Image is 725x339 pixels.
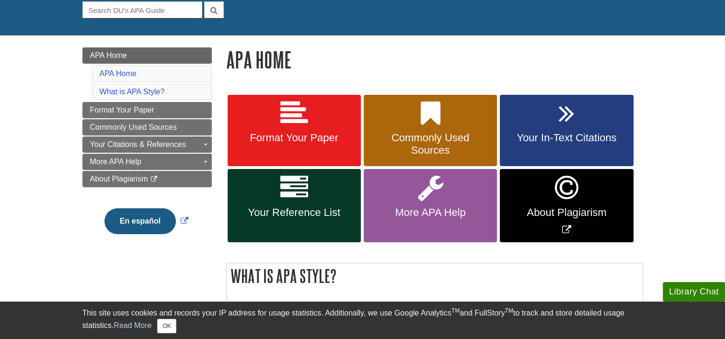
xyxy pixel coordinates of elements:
[500,95,633,167] a: Your In-Text Citations
[505,307,513,314] sup: TM
[82,102,212,118] a: Format Your Paper
[235,206,354,219] span: Your Reference List
[100,69,137,78] a: APA Home
[90,158,141,166] span: More APA Help
[82,307,643,333] div: This site uses cookies and records your IP address for usage statistics. Additionally, we use Goo...
[90,175,148,183] span: About Plagiarism
[507,206,626,219] span: About Plagiarism
[90,106,154,114] span: Format Your Paper
[226,47,643,72] h1: APA Home
[100,88,165,96] a: What is APA Style?
[150,176,158,182] i: This link opens in a new window
[114,321,151,329] a: Read More
[364,95,497,167] a: Commonly Used Sources
[82,171,212,187] a: About Plagiarism
[104,208,176,234] button: En español
[82,119,212,136] a: Commonly Used Sources
[82,136,212,153] a: Your Citations & References
[364,169,497,242] a: More APA Help
[235,132,354,144] span: Format Your Paper
[451,307,460,314] sup: TM
[157,319,176,333] button: Close
[90,123,177,131] span: Commonly Used Sources
[82,47,212,250] div: Guide Page Menu
[82,47,212,64] a: APA Home
[228,95,361,167] a: Format Your Paper
[663,282,725,302] button: Library Chat
[82,154,212,170] a: More APA Help
[90,51,127,59] span: APA Home
[227,263,643,289] h2: What is APA Style?
[82,1,202,18] input: Search DU's APA Guide
[371,132,490,157] span: Commonly Used Sources
[507,132,626,144] span: Your In-Text Citations
[500,169,633,242] a: Link opens in new window
[228,169,361,242] a: Your Reference List
[102,217,191,225] a: Link opens in new window
[371,206,490,219] span: More APA Help
[90,140,186,148] span: Your Citations & References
